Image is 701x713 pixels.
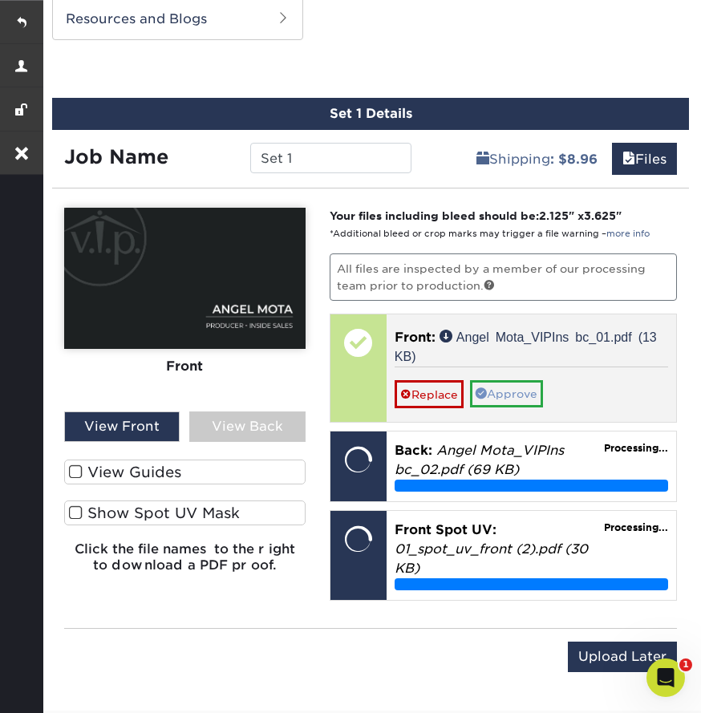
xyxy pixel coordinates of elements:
strong: Your files including bleed should be: " x " [330,209,622,222]
span: 1 [679,658,692,671]
p: All files are inspected by a member of our processing team prior to production. [330,253,677,301]
span: 2.125 [539,209,569,222]
em: Angel Mota_VIPIns bc_02.pdf (69 KB) [395,443,564,477]
input: Upload Later [568,642,677,672]
a: Approve [470,380,543,407]
span: shipping [476,152,489,167]
a: Angel Mota_VIPIns bc_01.pdf (13 KB) [395,330,657,362]
span: 3.625 [584,209,616,222]
span: Back: [395,443,432,458]
b: : $8.96 [550,152,598,167]
span: Front Spot UV: [395,522,496,537]
em: 01_spot_uv_front (2).pdf (30 KB) [395,541,588,576]
a: Shipping: $8.96 [466,143,608,175]
div: Front [64,349,306,384]
strong: Job Name [64,145,168,168]
a: Files [612,143,677,175]
span: files [622,152,635,167]
label: Show Spot UV Mask [64,500,306,525]
h6: Click the file names to the right to download a PDF proof. [64,541,306,585]
div: Set 1 Details [52,98,689,130]
a: Replace [395,380,464,408]
span: Front: [395,330,436,345]
input: Enter a job name [250,143,412,173]
small: *Additional bleed or crop marks may trigger a file warning – [330,229,650,239]
label: View Guides [64,460,306,484]
iframe: Intercom live chat [646,658,685,697]
div: View Back [189,411,305,442]
a: more info [606,229,650,239]
div: View Front [64,411,180,442]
